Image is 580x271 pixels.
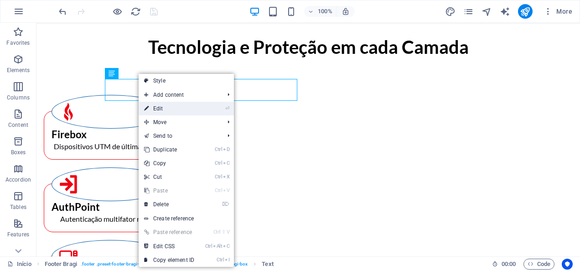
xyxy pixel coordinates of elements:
span: Code [528,259,550,270]
i: C [223,160,229,166]
i: X [223,174,229,180]
i: Ctrl [217,257,224,263]
button: text_generator [500,6,511,17]
i: ⏎ [225,105,229,111]
i: Ctrl [215,188,222,193]
span: More [544,7,572,16]
a: Send to [139,129,220,143]
i: Undo: Change text (Ctrl+Z) [57,6,68,17]
span: : [508,261,509,267]
button: More [540,4,576,19]
a: CtrlAltCEdit CSS [139,240,200,253]
p: Features [7,231,29,238]
span: Click to select. Double-click to edit [262,259,273,270]
p: Columns [7,94,30,101]
i: Publish [520,6,530,17]
i: Alt [213,243,222,249]
a: Style [139,74,234,88]
i: Ctrl [215,174,222,180]
i: On resize automatically adjust zoom level to fit chosen device. [342,7,350,16]
i: Ctrl [215,160,222,166]
nav: breadcrumb [45,259,274,270]
i: ⇧ [222,229,226,235]
p: Elements [7,67,30,74]
p: Boxes [11,149,26,156]
button: navigator [482,6,492,17]
a: ⌦Delete [139,198,200,211]
p: Content [8,121,28,129]
i: I [225,257,229,263]
h6: Session time [492,259,516,270]
i: D [223,146,229,152]
i: Pages (Ctrl+Alt+S) [463,6,474,17]
a: Click to cancel selection. Double-click to open Pages [7,259,31,270]
a: Create reference [139,212,234,225]
button: Usercentrics [562,259,573,270]
i: Ctrl [205,243,212,249]
span: 00 00 [502,259,516,270]
span: . footer .preset-footer-bragi-v3-default [81,259,161,270]
a: CtrlXCut [139,170,200,184]
p: Tables [10,203,26,211]
i: Navigator [482,6,492,17]
span: Add content [139,88,220,102]
button: 100% [304,6,337,17]
a: ⏎Edit [139,102,200,115]
h6: 100% [318,6,332,17]
p: Favorites [6,39,30,47]
i: Design (Ctrl+Alt+Y) [445,6,456,17]
button: Code [523,259,554,270]
i: ⌦ [222,201,229,207]
i: Ctrl [213,229,221,235]
a: CtrlCCopy [139,156,200,170]
i: V [227,229,229,235]
a: CtrlVPaste [139,184,200,198]
button: publish [518,4,533,19]
i: V [223,188,229,193]
span: Move [139,115,220,129]
a: CtrlDDuplicate [139,143,200,156]
button: pages [463,6,474,17]
button: design [445,6,456,17]
a: CtrlICopy element ID [139,253,200,267]
i: C [223,243,229,249]
a: Ctrl⇧VPaste reference [139,225,200,239]
i: AI Writer [500,6,510,17]
p: Accordion [5,176,31,183]
i: Ctrl [215,146,222,152]
button: Click here to leave preview mode and continue editing [112,6,123,17]
span: Click to select. Double-click to edit [45,259,77,270]
button: undo [57,6,68,17]
button: reload [130,6,141,17]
